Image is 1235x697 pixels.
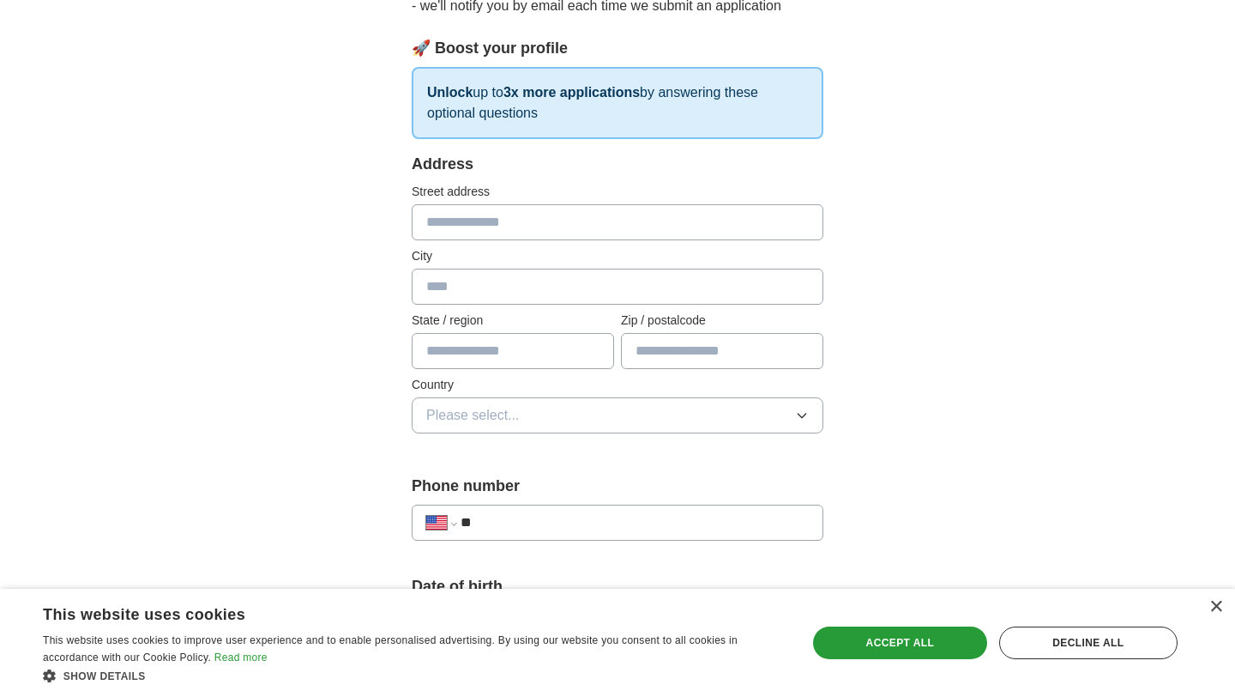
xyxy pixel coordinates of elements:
[412,37,823,60] div: 🚀 Boost your profile
[426,405,520,426] span: Please select...
[813,627,987,659] div: Accept all
[412,575,823,598] label: Date of birth
[63,670,146,682] span: Show details
[503,85,640,100] strong: 3x more applications
[412,247,823,265] label: City
[43,634,738,664] span: This website uses cookies to improve user experience and to enable personalised advertising. By u...
[427,85,473,100] strong: Unlock
[412,475,823,498] label: Phone number
[412,397,823,433] button: Please select...
[412,183,823,201] label: Street address
[1209,601,1222,614] div: Close
[412,153,823,176] div: Address
[412,312,614,330] label: State / region
[43,667,785,684] div: Show details
[214,652,268,664] a: Read more, opens a new window
[43,599,742,625] div: This website uses cookies
[412,67,823,139] p: up to by answering these optional questions
[621,312,823,330] label: Zip / postalcode
[999,627,1178,659] div: Decline all
[412,376,823,394] label: Country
